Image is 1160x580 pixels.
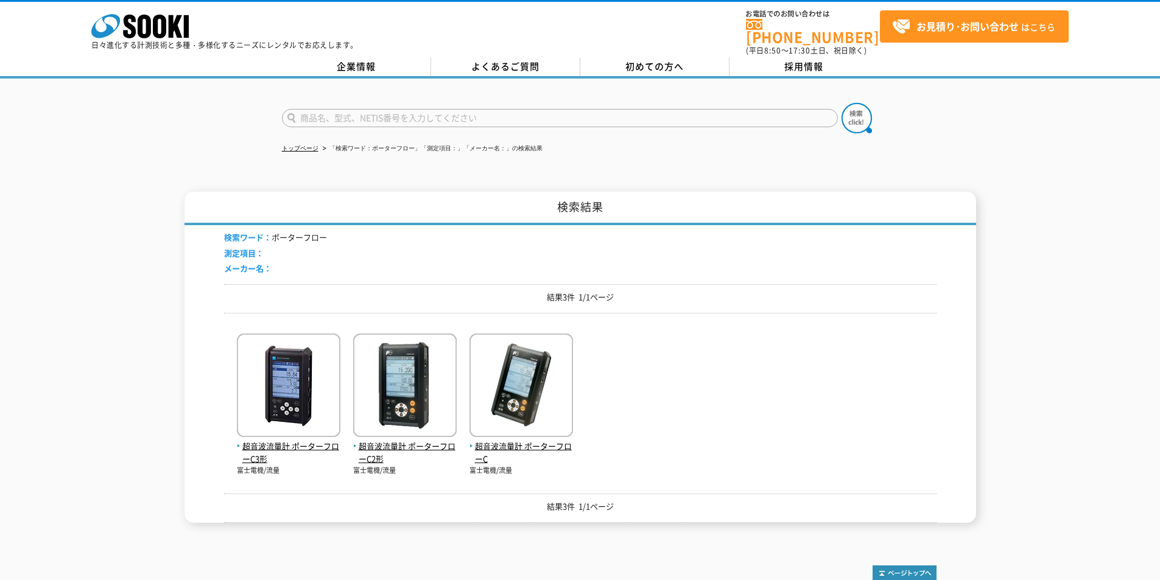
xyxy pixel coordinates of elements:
[469,334,573,440] img: ポーターフローC
[224,231,272,243] span: 検索ワード：
[892,18,1055,36] span: はこちら
[282,109,838,127] input: 商品名、型式、NETIS番号を入力してください
[746,10,880,18] span: お電話でのお問い合わせは
[237,427,340,465] a: 超音波流量計 ポーターフローC3形
[224,262,272,274] span: メーカー名：
[237,334,340,440] img: ポーターフローC3形
[353,427,457,465] a: 超音波流量計 ポーターフローC2形
[469,427,573,465] a: 超音波流量計 ポーターフローC
[746,19,880,44] a: [PHONE_NUMBER]
[282,145,318,152] a: トップページ
[237,440,340,466] span: 超音波流量計 ポーターフローC3形
[764,45,781,56] span: 8:50
[431,58,580,76] a: よくあるご質問
[320,142,543,155] li: 「検索ワード：ポーターフロー」「測定項目：」「メーカー名：」の検索結果
[224,291,937,304] p: 結果3件 1/1ページ
[729,58,879,76] a: 採用情報
[469,440,573,466] span: 超音波流量計 ポーターフローC
[580,58,729,76] a: 初めての方へ
[224,231,327,244] li: ポーターフロー
[185,192,976,225] h1: 検索結果
[789,45,810,56] span: 17:30
[282,58,431,76] a: 企業情報
[916,19,1019,33] strong: お見積り･お問い合わせ
[91,41,358,49] p: 日々進化する計測技術と多種・多様化するニーズにレンタルでお応えします。
[625,60,684,73] span: 初めての方へ
[237,466,340,476] p: 富士電機/流量
[842,103,872,133] img: btn_search.png
[880,10,1069,43] a: お見積り･お問い合わせはこちら
[746,45,866,56] span: (平日 ～ 土日、祝日除く)
[224,500,937,513] p: 結果3件 1/1ページ
[353,334,457,440] img: ポーターフローC2形
[353,466,457,476] p: 富士電機/流量
[469,466,573,476] p: 富士電機/流量
[353,440,457,466] span: 超音波流量計 ポーターフローC2形
[224,247,264,259] span: 測定項目：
